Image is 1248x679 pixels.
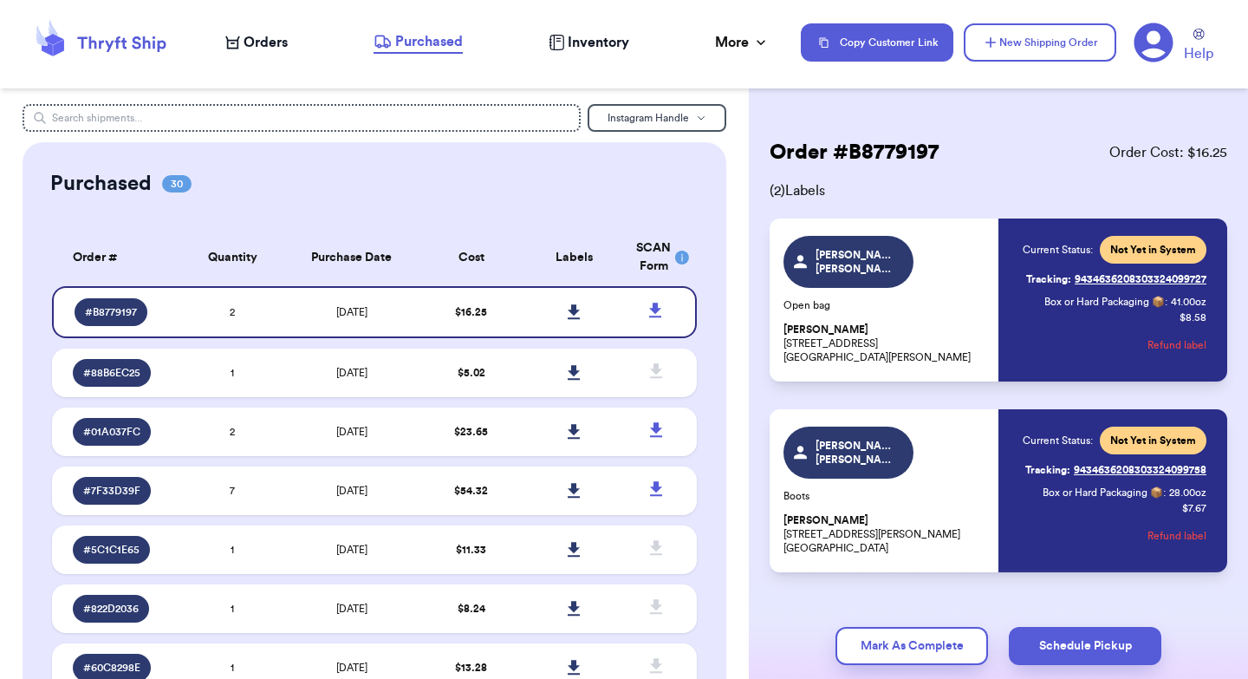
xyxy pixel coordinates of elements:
[1165,295,1167,309] span: :
[783,323,868,336] span: [PERSON_NAME]
[783,323,988,364] p: [STREET_ADDRESS] [GEOGRAPHIC_DATA][PERSON_NAME]
[454,486,488,496] span: $ 54.32
[230,307,235,317] span: 2
[395,31,463,52] span: Purchased
[83,661,140,675] span: # 60C8298E
[770,139,939,166] h2: Order # B8779197
[455,663,487,673] span: $ 13.28
[1184,43,1213,64] span: Help
[1182,501,1206,515] p: $ 7.67
[1025,456,1206,484] a: Tracking:9434636208303324099758
[52,229,181,286] th: Order #
[783,298,988,312] p: Open bag
[964,23,1116,62] button: New Shipping Order
[1023,434,1093,447] span: Current Status:
[336,427,367,437] span: [DATE]
[549,32,629,53] a: Inventory
[244,32,288,53] span: Orders
[23,104,581,132] input: Search shipments...
[419,229,523,286] th: Cost
[230,427,235,437] span: 2
[608,113,689,123] span: Instagram Handle
[1163,486,1166,499] span: :
[336,545,367,555] span: [DATE]
[225,32,288,53] a: Orders
[374,31,463,54] a: Purchased
[1171,295,1206,309] span: 41.00 oz
[230,486,235,496] span: 7
[1147,517,1206,555] button: Refund label
[1180,310,1206,324] p: $ 8.58
[783,514,868,527] span: [PERSON_NAME]
[336,604,367,614] span: [DATE]
[1009,627,1161,665] button: Schedule Pickup
[816,439,898,467] span: [PERSON_NAME].[PERSON_NAME]
[636,239,676,276] div: SCAN Form
[336,663,367,673] span: [DATE]
[801,23,953,62] button: Copy Customer Link
[231,604,234,614] span: 1
[455,307,487,317] span: $ 16.25
[458,604,485,614] span: $ 8.24
[1043,487,1163,498] span: Box or Hard Packaging 📦
[454,427,488,437] span: $ 23.65
[783,489,988,503] p: Boots
[181,229,284,286] th: Quantity
[456,545,486,555] span: $ 11.33
[1044,297,1165,307] span: Box or Hard Packaging 📦
[715,32,770,53] div: More
[83,425,140,439] span: # 01A037FC
[1023,243,1093,257] span: Current Status:
[231,545,234,555] span: 1
[231,368,234,378] span: 1
[85,305,137,319] span: # B8779197
[231,663,234,673] span: 1
[1184,29,1213,64] a: Help
[1110,243,1196,257] span: Not Yet in System
[284,229,419,286] th: Purchase Date
[816,248,898,276] span: [PERSON_NAME].[PERSON_NAME]
[770,180,1227,201] span: ( 2 ) Labels
[336,307,367,317] span: [DATE]
[336,486,367,496] span: [DATE]
[162,175,192,193] span: 30
[336,368,367,378] span: [DATE]
[1147,326,1206,364] button: Refund label
[568,32,629,53] span: Inventory
[835,627,988,665] button: Mark As Complete
[1025,463,1070,477] span: Tracking:
[50,170,152,198] h2: Purchased
[523,229,626,286] th: Labels
[83,543,140,557] span: # 5C1C1E65
[1110,434,1196,447] span: Not Yet in System
[1109,142,1227,163] span: Order Cost: $ 16.25
[783,513,988,555] p: [STREET_ADDRESS][PERSON_NAME] [GEOGRAPHIC_DATA]
[1169,486,1206,499] span: 28.00 oz
[1026,272,1071,286] span: Tracking:
[83,602,139,616] span: # 822D2036
[1026,265,1206,293] a: Tracking:9434636208303324099727
[83,366,140,380] span: # 88B6EC25
[458,368,485,378] span: $ 5.02
[83,484,140,498] span: # 7F33D39F
[588,104,726,132] button: Instagram Handle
